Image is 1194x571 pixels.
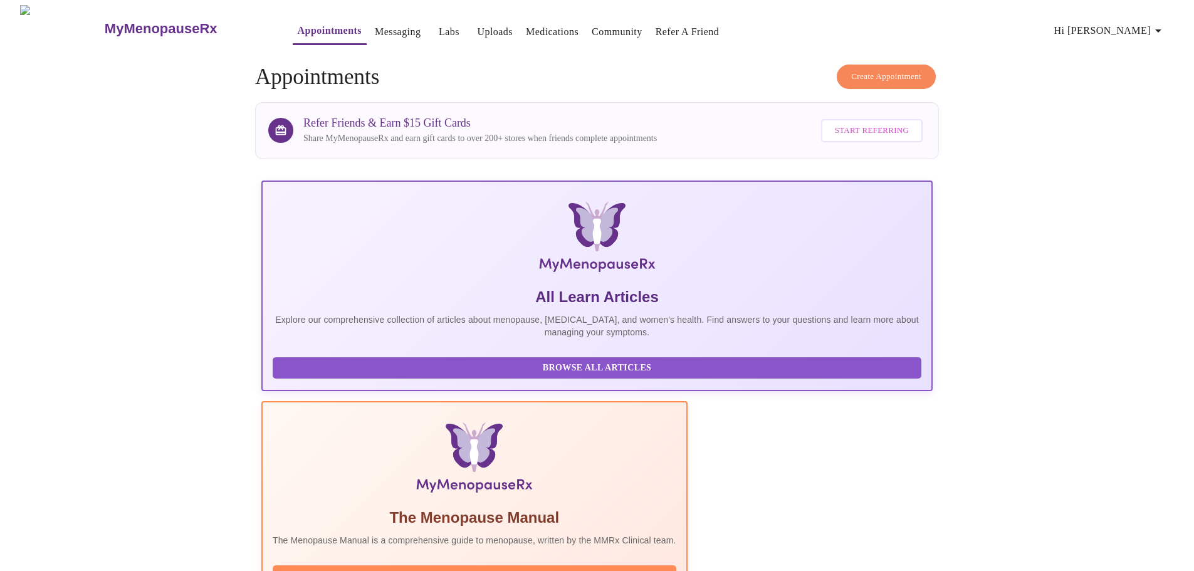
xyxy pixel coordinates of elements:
p: The Menopause Manual is a comprehensive guide to menopause, written by the MMRx Clinical team. [273,534,676,547]
h5: The Menopause Manual [273,508,676,528]
p: Explore our comprehensive collection of articles about menopause, [MEDICAL_DATA], and women's hea... [273,313,921,338]
button: Refer a Friend [651,19,725,45]
span: Create Appointment [851,70,921,84]
button: Community [587,19,647,45]
a: MyMenopauseRx [103,7,267,51]
button: Medications [521,19,584,45]
a: Community [592,23,642,41]
button: Browse All Articles [273,357,921,379]
a: Uploads [477,23,513,41]
h5: All Learn Articles [273,287,921,307]
img: MyMenopauseRx Logo [20,5,103,52]
span: Browse All Articles [285,360,909,376]
a: Refer a Friend [656,23,720,41]
h3: MyMenopauseRx [105,21,217,37]
button: Create Appointment [837,65,936,89]
a: Browse All Articles [273,362,924,372]
button: Start Referring [821,119,923,142]
a: Labs [439,23,459,41]
a: Messaging [375,23,421,41]
a: Start Referring [818,113,926,149]
a: Appointments [298,22,362,39]
img: MyMenopauseRx Logo [374,202,820,277]
button: Uploads [472,19,518,45]
button: Labs [429,19,469,45]
button: Messaging [370,19,426,45]
img: Menopause Manual [337,422,612,498]
h3: Refer Friends & Earn $15 Gift Cards [303,117,657,130]
p: Share MyMenopauseRx and earn gift cards to over 200+ stores when friends complete appointments [303,132,657,145]
span: Hi [PERSON_NAME] [1054,22,1166,39]
h4: Appointments [255,65,939,90]
button: Hi [PERSON_NAME] [1049,18,1171,43]
span: Start Referring [835,123,909,138]
a: Medications [526,23,579,41]
button: Appointments [293,18,367,45]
